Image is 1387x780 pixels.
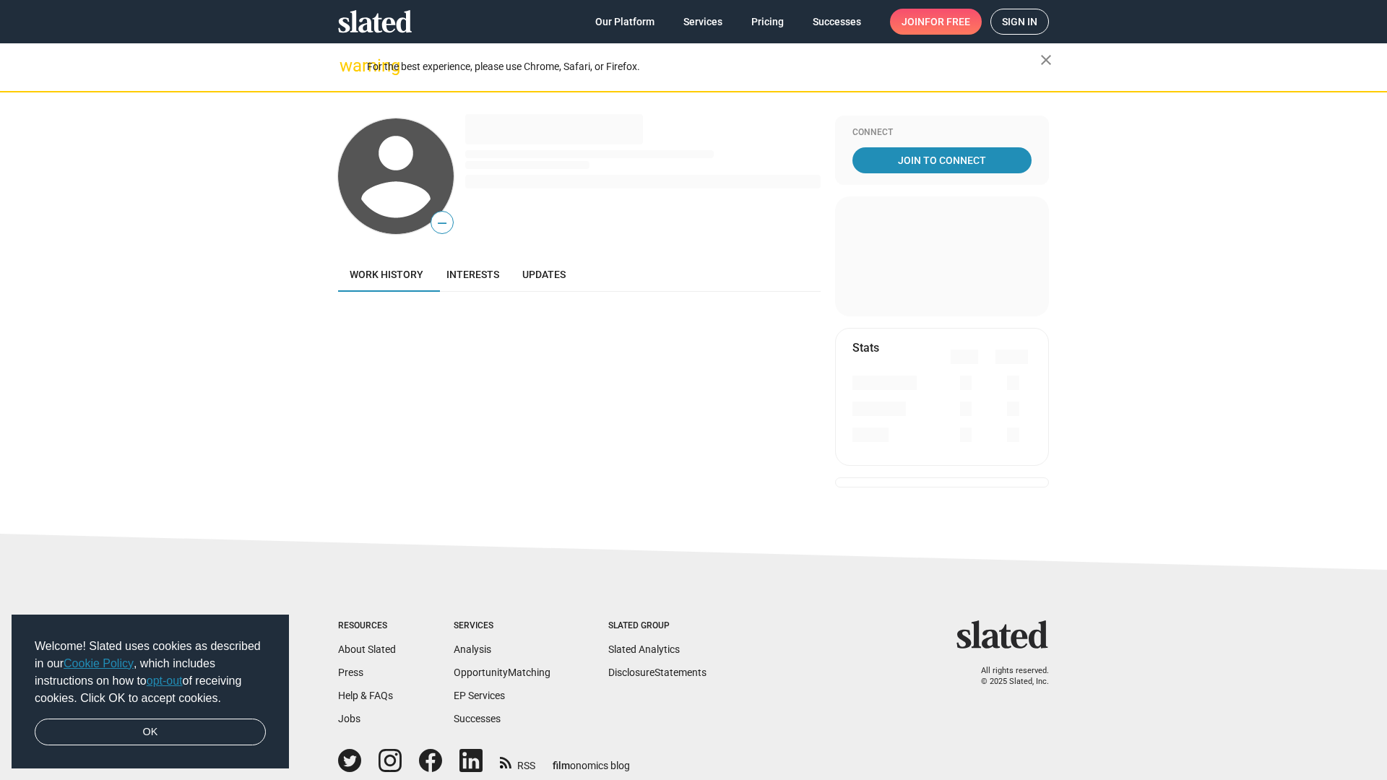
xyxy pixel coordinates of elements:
[1037,51,1055,69] mat-icon: close
[338,620,396,632] div: Resources
[435,257,511,292] a: Interests
[454,643,491,655] a: Analysis
[852,127,1032,139] div: Connect
[350,269,423,280] span: Work history
[367,57,1040,77] div: For the best experience, please use Chrome, Safari, or Firefox.
[338,667,363,678] a: Press
[902,9,970,35] span: Join
[35,638,266,707] span: Welcome! Slated uses cookies as described in our , which includes instructions on how to of recei...
[147,675,183,687] a: opt-out
[966,666,1049,687] p: All rights reserved. © 2025 Slated, Inc.
[608,643,680,655] a: Slated Analytics
[890,9,982,35] a: Joinfor free
[511,257,577,292] a: Updates
[925,9,970,35] span: for free
[522,269,566,280] span: Updates
[595,9,654,35] span: Our Platform
[855,147,1029,173] span: Join To Connect
[608,667,707,678] a: DisclosureStatements
[813,9,861,35] span: Successes
[751,9,784,35] span: Pricing
[553,760,570,771] span: film
[500,750,535,773] a: RSS
[553,747,630,773] a: filmonomics blog
[338,643,396,655] a: About Slated
[454,713,501,724] a: Successes
[801,9,873,35] a: Successes
[683,9,722,35] span: Services
[584,9,666,35] a: Our Platform
[1002,9,1037,34] span: Sign in
[340,57,357,74] mat-icon: warning
[672,9,734,35] a: Services
[431,214,453,233] span: —
[338,690,393,701] a: Help & FAQs
[608,620,707,632] div: Slated Group
[338,257,435,292] a: Work history
[454,690,505,701] a: EP Services
[454,667,550,678] a: OpportunityMatching
[990,9,1049,35] a: Sign in
[740,9,795,35] a: Pricing
[64,657,134,669] a: Cookie Policy
[12,615,289,769] div: cookieconsent
[338,713,360,724] a: Jobs
[852,340,879,355] mat-card-title: Stats
[446,269,499,280] span: Interests
[454,620,550,632] div: Services
[35,719,266,746] a: dismiss cookie message
[852,147,1032,173] a: Join To Connect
